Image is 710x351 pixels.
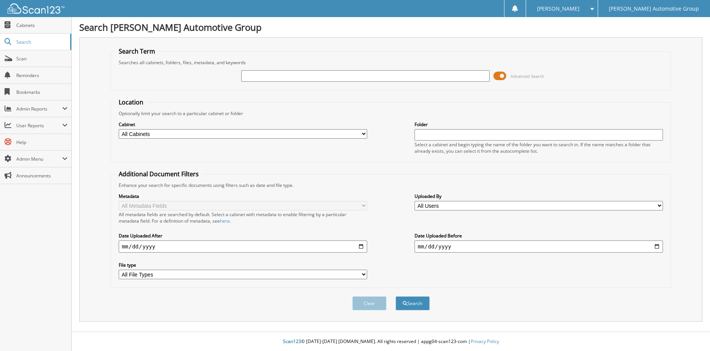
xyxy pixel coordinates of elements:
[119,232,367,239] label: Date Uploaded After
[415,232,663,239] label: Date Uploaded Before
[16,72,68,79] span: Reminders
[16,139,68,145] span: Help
[72,332,710,351] div: © [DATE]-[DATE] [DOMAIN_NAME]. All rights reserved | appg04-scan123-com |
[79,21,702,33] h1: Search [PERSON_NAME] Automotive Group
[471,338,499,345] a: Privacy Policy
[537,6,580,11] span: [PERSON_NAME]
[119,121,367,128] label: Cabinet
[511,73,544,79] span: Advanced Search
[115,182,667,188] div: Enhance your search for specific documents using filters such as date and file type.
[16,55,68,62] span: Scan
[415,121,663,128] label: Folder
[115,98,147,106] legend: Location
[16,172,68,179] span: Announcements
[16,22,68,28] span: Cabinets
[672,315,710,351] iframe: Chat Widget
[415,240,663,253] input: end
[16,89,68,95] span: Bookmarks
[415,193,663,199] label: Uploaded By
[119,211,367,224] div: All metadata fields are searched by default. Select a cabinet with metadata to enable filtering b...
[16,156,62,162] span: Admin Menu
[8,3,64,14] img: scan123-logo-white.svg
[119,262,367,268] label: File type
[115,170,203,178] legend: Additional Document Filters
[609,6,699,11] span: [PERSON_NAME] Automotive Group
[115,110,667,117] div: Optionally limit your search to a particular cabinet or folder
[115,47,159,55] legend: Search Term
[283,338,301,345] span: Scan123
[352,296,386,310] button: Clear
[16,122,62,129] span: User Reports
[16,106,62,112] span: Admin Reports
[119,240,367,253] input: start
[119,193,367,199] label: Metadata
[220,218,230,224] a: here
[115,59,667,66] div: Searches all cabinets, folders, files, metadata, and keywords
[396,296,430,310] button: Search
[415,141,663,154] div: Select a cabinet and begin typing the name of the folder you want to search in. If the name match...
[16,39,66,45] span: Search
